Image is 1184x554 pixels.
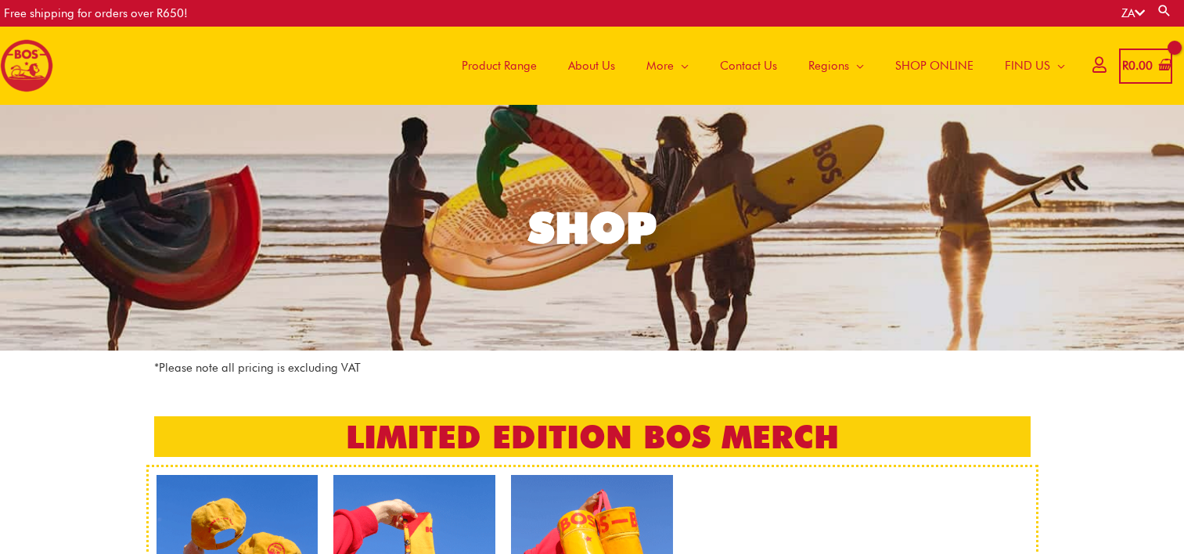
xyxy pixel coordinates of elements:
span: Product Range [462,42,537,89]
nav: Site Navigation [434,27,1081,105]
a: Search button [1157,3,1172,18]
span: SHOP ONLINE [895,42,973,89]
a: SHOP ONLINE [880,27,989,105]
p: *Please note all pricing is excluding VAT [154,358,1031,378]
a: Regions [793,27,880,105]
a: View Shopping Cart, empty [1119,49,1172,84]
span: R [1122,59,1128,73]
a: About Us [552,27,631,105]
span: FIND US [1005,42,1050,89]
bdi: 0.00 [1122,59,1153,73]
h2: LIMITED EDITION BOS MERCH [154,416,1031,457]
a: Product Range [446,27,552,105]
span: Contact Us [720,42,777,89]
a: More [631,27,704,105]
span: Regions [808,42,849,89]
span: About Us [568,42,615,89]
div: SHOP [528,207,657,250]
a: Contact Us [704,27,793,105]
span: More [646,42,674,89]
a: ZA [1121,6,1145,20]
